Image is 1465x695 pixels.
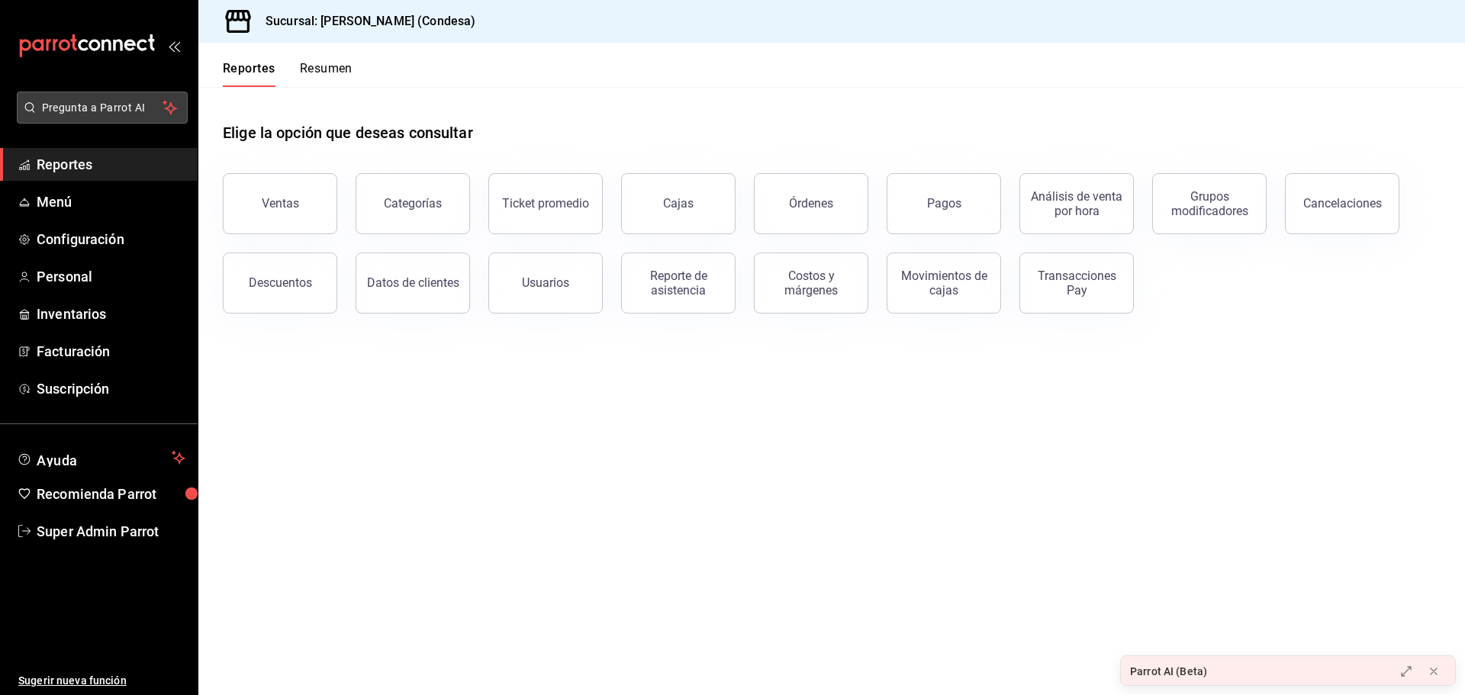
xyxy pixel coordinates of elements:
button: Ventas [223,173,337,234]
div: Costos y márgenes [764,269,858,298]
button: Cancelaciones [1285,173,1399,234]
button: Movimientos de cajas [887,253,1001,314]
div: Ticket promedio [502,196,589,211]
span: Reportes [37,154,185,175]
button: Descuentos [223,253,337,314]
span: Recomienda Parrot [37,484,185,504]
div: Usuarios [522,275,569,290]
button: Grupos modificadores [1152,173,1267,234]
a: Pregunta a Parrot AI [11,111,188,127]
button: Reporte de asistencia [621,253,736,314]
span: Ayuda [37,449,166,467]
button: Costos y márgenes [754,253,868,314]
button: Categorías [356,173,470,234]
div: Categorías [384,196,442,211]
a: Cajas [621,173,736,234]
div: Análisis de venta por hora [1029,189,1124,218]
div: Datos de clientes [367,275,459,290]
button: Análisis de venta por hora [1019,173,1134,234]
div: Grupos modificadores [1162,189,1257,218]
button: Órdenes [754,173,868,234]
span: Super Admin Parrot [37,521,185,542]
button: open_drawer_menu [168,40,180,52]
button: Usuarios [488,253,603,314]
div: Movimientos de cajas [897,269,991,298]
div: Transacciones Pay [1029,269,1124,298]
span: Inventarios [37,304,185,324]
h1: Elige la opción que deseas consultar [223,121,473,144]
div: Ventas [262,196,299,211]
div: navigation tabs [223,61,353,87]
span: Sugerir nueva función [18,673,185,689]
div: Reporte de asistencia [631,269,726,298]
div: Parrot AI (Beta) [1130,664,1207,680]
button: Reportes [223,61,275,87]
span: Menú [37,191,185,212]
span: Suscripción [37,378,185,399]
div: Descuentos [249,275,312,290]
span: Personal [37,266,185,287]
button: Pagos [887,173,1001,234]
button: Pregunta a Parrot AI [17,92,188,124]
button: Datos de clientes [356,253,470,314]
div: Pagos [927,196,961,211]
span: Configuración [37,229,185,249]
h3: Sucursal: [PERSON_NAME] (Condesa) [253,12,475,31]
div: Cajas [663,195,694,213]
div: Órdenes [789,196,833,211]
span: Facturación [37,341,185,362]
button: Ticket promedio [488,173,603,234]
span: Pregunta a Parrot AI [42,100,163,116]
button: Transacciones Pay [1019,253,1134,314]
div: Cancelaciones [1303,196,1382,211]
button: Resumen [300,61,353,87]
